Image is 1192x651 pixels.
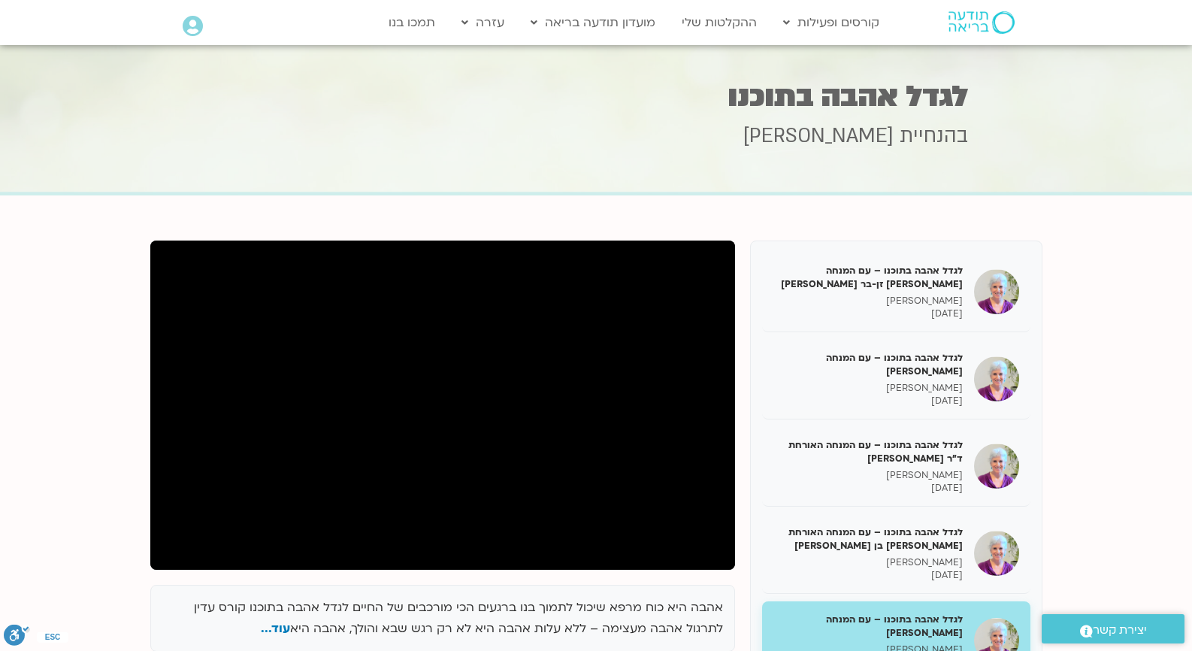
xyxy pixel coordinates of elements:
[150,241,735,570] iframe: To enrich screen reader interactions, please activate Accessibility in Grammarly extension settings
[773,295,963,307] p: [PERSON_NAME]
[773,351,963,378] h5: לגדל אהבה בתוכנו – עם המנחה [PERSON_NAME]
[974,531,1019,576] img: לגדל אהבה בתוכנו – עם המנחה האורחת שאנייה כהן בן חיים
[773,307,963,320] p: [DATE]
[900,123,968,150] span: בהנחיית
[523,8,663,37] a: מועדון תודעה בריאה
[974,444,1019,489] img: לגדל אהבה בתוכנו – עם המנחה האורחת ד"ר נועה אלבלדה
[162,597,723,640] p: אהבה היא כוח מרפא שיכול לתמוך בנו ברגעים הכי מורכבים של החיים לגדל אהבה בתוכנו קורס עדין לתרגול א...
[773,469,963,482] p: [PERSON_NAME]
[773,482,963,495] p: [DATE]
[773,395,963,407] p: [DATE]
[1042,614,1184,643] a: יצירת קשר
[776,8,887,37] a: קורסים ופעילות
[773,438,963,465] h5: לגדל אהבה בתוכנו – עם המנחה האורחת ד"ר [PERSON_NAME]
[773,556,963,569] p: [PERSON_NAME]
[773,613,963,640] h5: לגדל אהבה בתוכנו – עם המנחה [PERSON_NAME]
[773,382,963,395] p: [PERSON_NAME]
[454,8,512,37] a: עזרה
[773,525,963,553] h5: לגדל אהבה בתוכנו – עם המנחה האורחת [PERSON_NAME] בן [PERSON_NAME]
[261,620,290,637] span: עוד...
[1093,620,1147,640] span: יצירת קשר
[674,8,764,37] a: ההקלטות שלי
[773,264,963,291] h5: לגדל אהבה בתוכנו – עם המנחה [PERSON_NAME] זן-בר [PERSON_NAME]
[948,11,1015,34] img: תודעה בריאה
[974,269,1019,314] img: לגדל אהבה בתוכנו – עם המנחה האורחת צילה זן-בר צור
[773,569,963,582] p: [DATE]
[381,8,443,37] a: תמכו בנו
[974,356,1019,401] img: לגדל אהבה בתוכנו – עם המנחה האורח ענבר בר קמה
[224,82,968,111] h1: לגדל אהבה בתוכנו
